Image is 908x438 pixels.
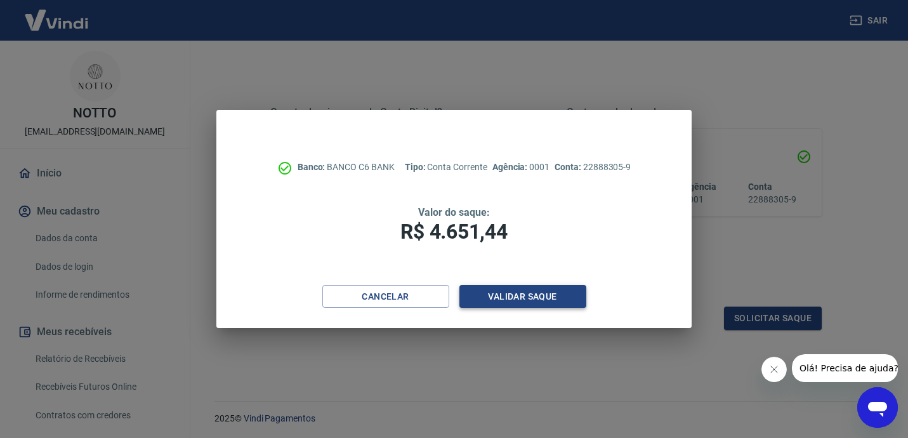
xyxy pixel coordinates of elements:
button: Cancelar [322,285,449,309]
iframe: Botão para abrir a janela de mensagens [857,387,898,428]
span: Conta: [555,162,583,172]
p: 0001 [492,161,549,174]
span: Olá! Precisa de ajuda? [8,9,107,19]
span: Valor do saque: [418,206,489,218]
p: 22888305-9 [555,161,631,174]
iframe: Mensagem da empresa [792,354,898,382]
span: R$ 4.651,44 [400,220,507,244]
span: Tipo: [405,162,428,172]
span: Agência: [492,162,530,172]
iframe: Fechar mensagem [761,357,787,382]
span: Banco: [298,162,327,172]
p: Conta Corrente [405,161,487,174]
button: Validar saque [459,285,586,309]
p: BANCO C6 BANK [298,161,395,174]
